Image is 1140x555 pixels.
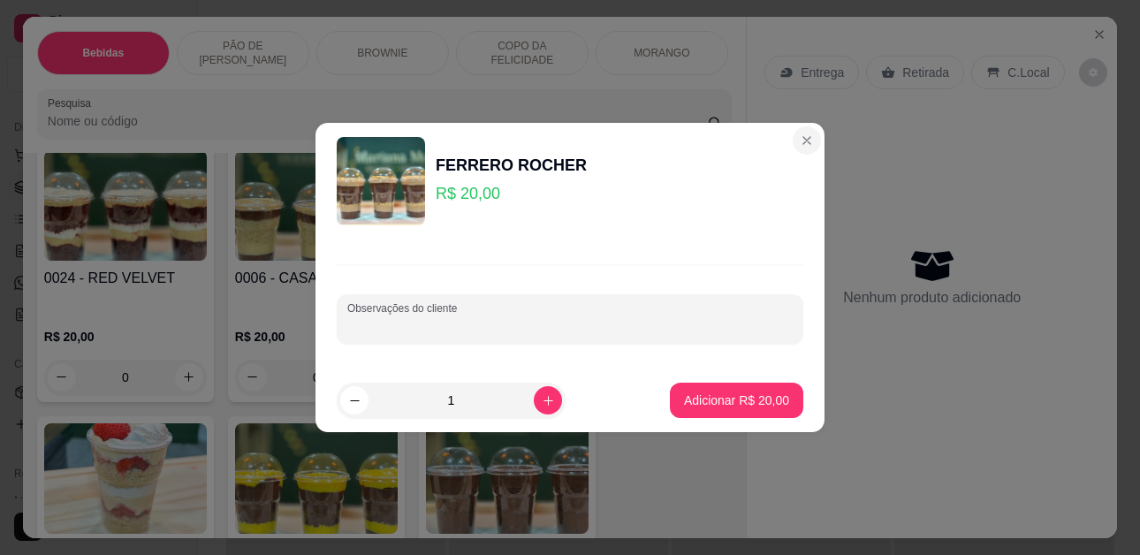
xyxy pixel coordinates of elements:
div: FERRERO ROCHER [436,153,587,178]
label: Observações do cliente [347,300,463,316]
p: Adicionar R$ 20,00 [684,392,789,409]
input: Observações do cliente [347,317,793,335]
button: decrease-product-quantity [340,386,369,414]
p: R$ 20,00 [436,181,587,206]
button: Close [793,126,821,155]
img: product-image [337,137,425,225]
button: increase-product-quantity [534,386,562,414]
button: Adicionar R$ 20,00 [670,383,803,418]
